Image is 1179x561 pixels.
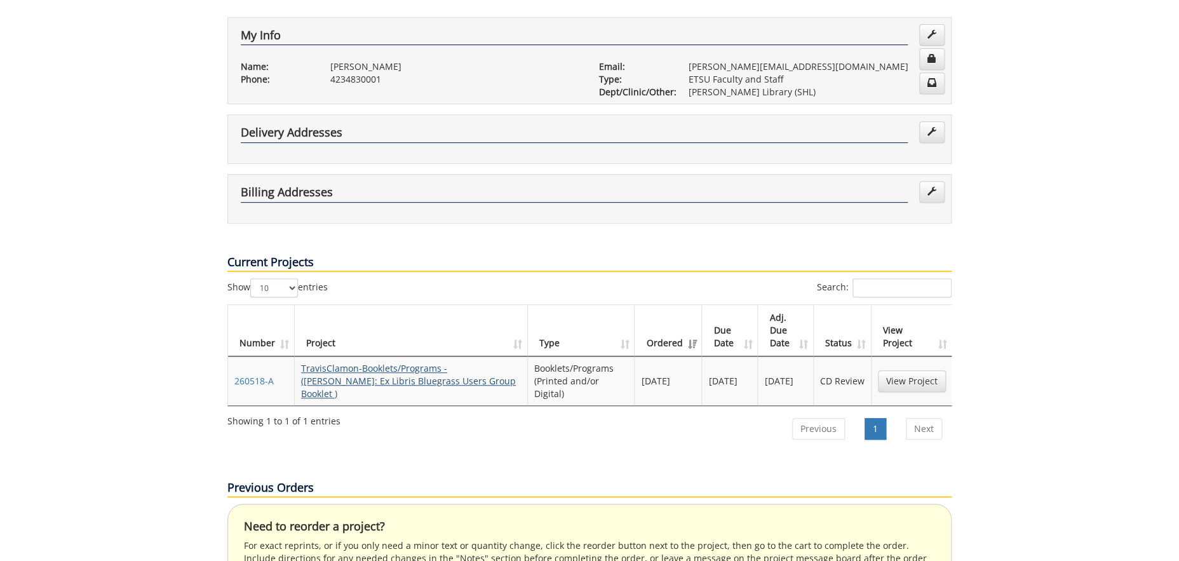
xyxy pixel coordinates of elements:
p: ETSU Faculty and Staff [689,73,938,86]
th: Project: activate to sort column ascending [295,305,528,356]
td: [DATE] [702,356,758,405]
p: Type: [599,73,670,86]
label: Search: [817,278,952,297]
p: Previous Orders [227,480,952,497]
p: [PERSON_NAME] [330,60,580,73]
h4: Need to reorder a project? [244,520,935,533]
h4: Billing Addresses [241,186,908,203]
p: 4234830001 [330,73,580,86]
a: 1 [865,418,886,440]
a: View Project [878,370,946,392]
a: 260518-A [234,375,274,387]
td: [DATE] [635,356,702,405]
a: Next [906,418,942,440]
p: Current Projects [227,254,952,272]
a: TravisClamon-Booklets/Programs - ([PERSON_NAME]: Ex Libris Bluegrass Users Group Booklet ) [301,362,516,400]
th: Status: activate to sort column ascending [814,305,872,356]
th: Due Date: activate to sort column ascending [702,305,758,356]
a: Previous [792,418,845,440]
th: Type: activate to sort column ascending [528,305,635,356]
input: Search: [852,278,952,297]
td: [DATE] [758,356,814,405]
h4: My Info [241,29,908,46]
select: Showentries [250,278,298,297]
label: Show entries [227,278,328,297]
p: Name: [241,60,311,73]
p: Email: [599,60,670,73]
td: Booklets/Programs (Printed and/or Digital) [528,356,635,405]
div: Showing 1 to 1 of 1 entries [227,410,340,428]
th: Number: activate to sort column ascending [228,305,295,356]
p: Dept/Clinic/Other: [599,86,670,98]
th: Ordered: activate to sort column ascending [635,305,702,356]
th: View Project: activate to sort column ascending [872,305,952,356]
a: Edit Info [919,24,945,46]
a: Change Password [919,48,945,70]
th: Adj. Due Date: activate to sort column ascending [758,305,814,356]
td: CD Review [814,356,872,405]
p: Phone: [241,73,311,86]
p: [PERSON_NAME][EMAIL_ADDRESS][DOMAIN_NAME] [689,60,938,73]
a: Change Communication Preferences [919,72,945,94]
h4: Delivery Addresses [241,126,908,143]
a: Edit Addresses [919,121,945,143]
a: Edit Addresses [919,181,945,203]
p: [PERSON_NAME] Library (SHL) [689,86,938,98]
